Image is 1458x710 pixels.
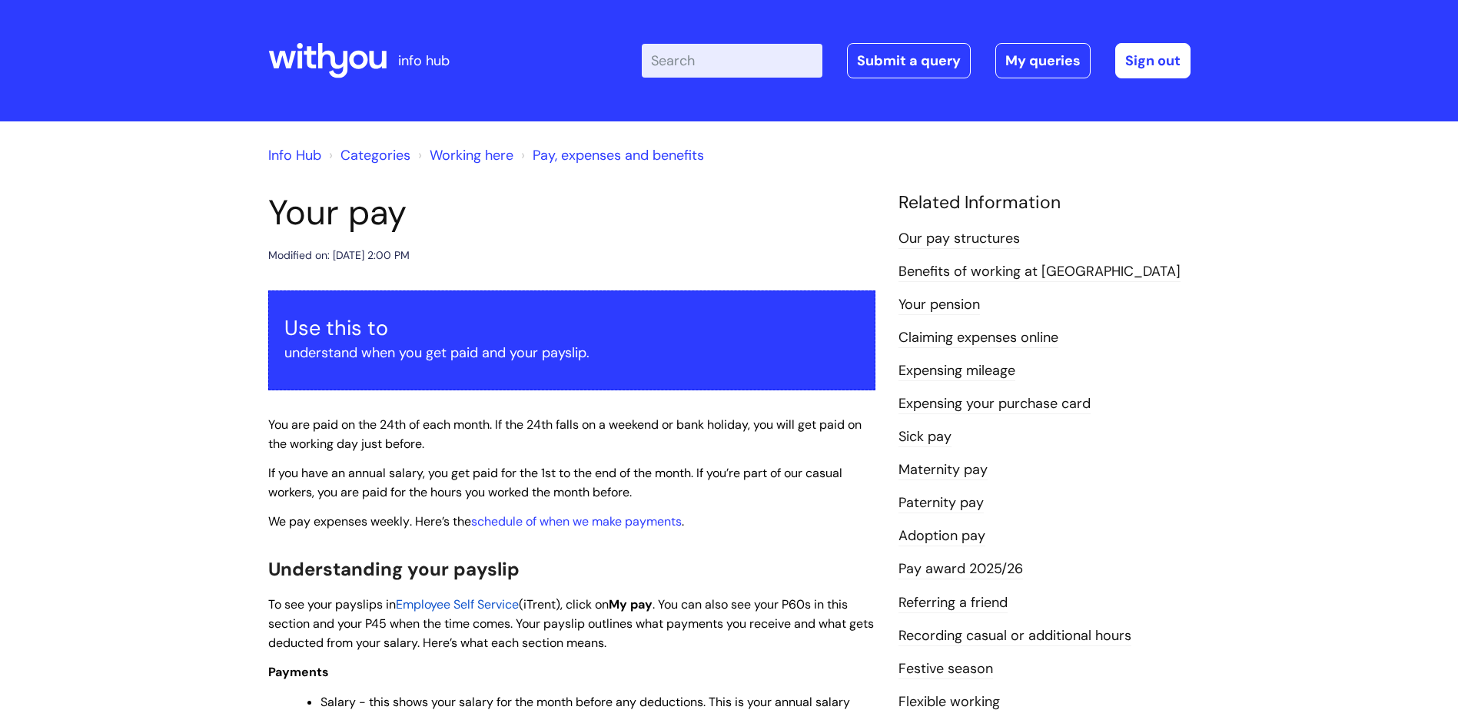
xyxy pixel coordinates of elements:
div: | - [642,43,1191,78]
div: Modified on: [DATE] 2:00 PM [268,246,410,265]
h4: Related Information [898,192,1191,214]
span: . Here’s the . [268,513,684,529]
a: Sign out [1115,43,1191,78]
a: Claiming expenses online [898,328,1058,348]
a: Expensing mileage [898,361,1015,381]
a: Benefits of working at [GEOGRAPHIC_DATA] [898,262,1181,282]
span: If you have an annual salary, you get paid for the 1st to the end of the month. If you’re part of... [268,465,842,500]
a: Pay, expenses and benefits [533,146,704,164]
span: Understanding your payslip [268,557,520,581]
li: Pay, expenses and benefits [517,143,704,168]
span: . You can also see your P60s in this section and your P45 when the time comes. Your payslip outli... [268,596,874,651]
span: (iTrent), click on [519,596,609,612]
h1: Your pay [268,192,875,234]
a: Pay award 2025/26 [898,559,1023,579]
a: Working here [430,146,513,164]
span: Payments [268,664,329,680]
a: Maternity pay [898,460,988,480]
p: info hub [398,48,450,73]
a: Referring a friend [898,593,1008,613]
span: My pay [609,596,653,612]
a: schedule of when we make payments [471,513,682,529]
p: understand when you get paid and your payslip. [284,340,859,365]
h3: Use this to [284,316,859,340]
a: Categories [340,146,410,164]
span: We pay expenses weekly [268,513,410,529]
a: Our pay structures [898,229,1020,249]
a: Adoption pay [898,526,985,546]
li: Solution home [325,143,410,168]
a: Festive season [898,659,993,679]
a: Your pension [898,295,980,315]
span: To see your payslips in [268,596,396,612]
span: You are paid on the 24th of each month. If the 24th falls on a weekend or bank holiday, you will ... [268,416,862,452]
a: Submit a query [847,43,971,78]
a: Sick pay [898,427,952,447]
a: Employee Self Service [396,596,519,612]
li: Working here [414,143,513,168]
input: Search [642,44,822,78]
a: Paternity pay [898,493,984,513]
a: My queries [995,43,1091,78]
a: Recording casual or additional hours [898,626,1131,646]
a: Info Hub [268,146,321,164]
a: Expensing your purchase card [898,394,1091,414]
